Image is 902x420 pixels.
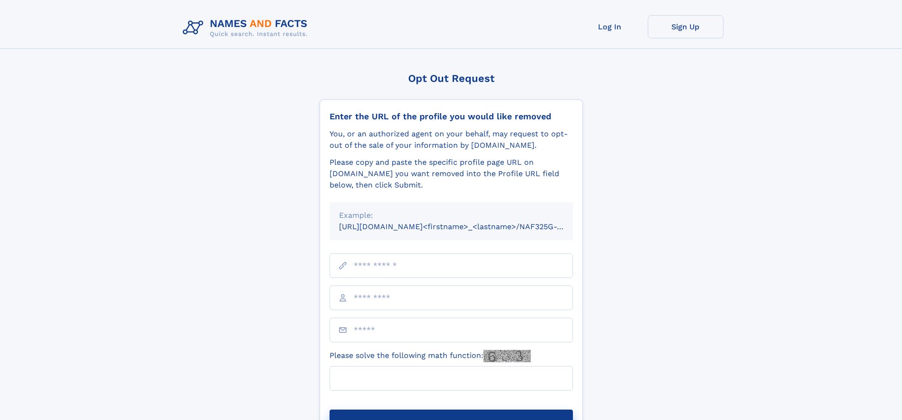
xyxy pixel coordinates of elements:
[339,222,591,231] small: [URL][DOMAIN_NAME]<firstname>_<lastname>/NAF325G-xxxxxxxx
[179,15,315,41] img: Logo Names and Facts
[339,210,563,221] div: Example:
[330,350,531,362] label: Please solve the following math function:
[330,128,573,151] div: You, or an authorized agent on your behalf, may request to opt-out of the sale of your informatio...
[330,157,573,191] div: Please copy and paste the specific profile page URL on [DOMAIN_NAME] you want removed into the Pr...
[572,15,648,38] a: Log In
[330,111,573,122] div: Enter the URL of the profile you would like removed
[320,72,583,84] div: Opt Out Request
[648,15,723,38] a: Sign Up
